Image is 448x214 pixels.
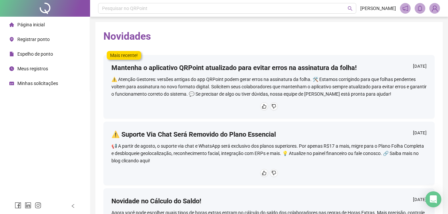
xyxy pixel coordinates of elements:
[9,81,14,86] span: schedule
[35,202,41,209] span: instagram
[262,104,267,109] span: like
[17,22,45,27] span: Página inicial
[9,22,14,27] span: home
[15,202,21,209] span: facebook
[9,66,14,71] span: clock-circle
[71,204,75,208] span: left
[272,171,276,175] span: dislike
[9,37,14,42] span: environment
[402,5,408,11] span: notification
[9,52,14,56] span: file
[17,51,53,57] span: Espelho de ponto
[111,196,201,206] h4: Novidade no Cálculo do Saldo!
[107,51,141,60] label: Mais recente!
[111,130,276,139] h4: ⚠️ Suporte Via Chat Será Removido do Plano Essencial
[111,63,357,72] h4: Mantenha o aplicativo QRPoint atualizado para evitar erros na assinatura da folha!
[272,104,276,109] span: dislike
[111,76,427,98] div: ⚠️ Atenção Gestores: versões antigas do app QRPoint podem gerar erros na assinatura da folha. 🛠️ ...
[430,3,440,13] img: 90665
[25,202,31,209] span: linkedin
[103,30,435,43] h2: Novidades
[417,5,423,11] span: bell
[413,130,427,138] div: [DATE]
[111,142,427,164] div: 📢 A partir de agosto, o suporte via chat e WhatsApp será exclusivo dos planos superiores. Por ape...
[425,191,441,207] div: Open Intercom Messenger
[413,196,427,205] div: [DATE]
[348,6,353,11] span: search
[413,63,427,71] div: [DATE]
[17,37,50,42] span: Registrar ponto
[17,66,48,71] span: Meus registros
[17,81,58,86] span: Minhas solicitações
[262,171,267,175] span: like
[360,5,396,12] span: [PERSON_NAME]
